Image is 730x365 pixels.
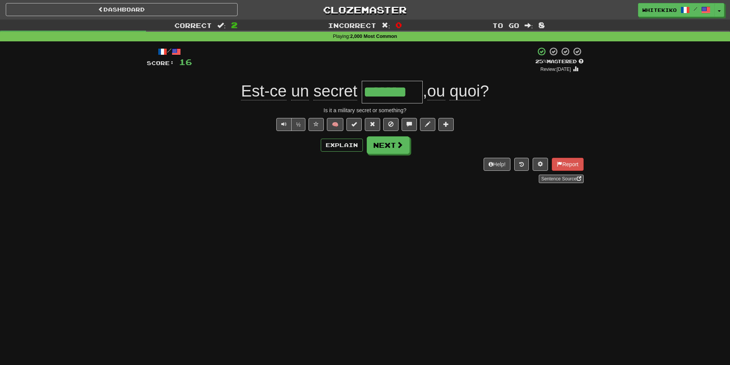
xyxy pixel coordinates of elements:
[147,60,174,66] span: Score:
[638,3,715,17] a: whitekiko /
[6,3,238,16] a: Dashboard
[147,106,584,114] div: Is it a military secret or something?
[276,118,292,131] button: Play sentence audio (ctl+space)
[382,22,390,29] span: :
[346,118,362,131] button: Set this sentence to 100% Mastered (alt+m)
[423,82,489,100] span: , ?
[420,118,435,131] button: Edit sentence (alt+d)
[249,3,481,16] a: Clozemaster
[179,57,192,67] span: 16
[350,34,397,39] strong: 2,000 Most Common
[231,20,238,29] span: 2
[492,21,519,29] span: To go
[402,118,417,131] button: Discuss sentence (alt+u)
[427,82,445,100] span: ou
[552,158,583,171] button: Report
[328,21,376,29] span: Incorrect
[365,118,380,131] button: Reset to 0% Mastered (alt+r)
[275,118,306,131] div: Text-to-speech controls
[535,58,547,64] span: 25 %
[539,175,583,183] a: Sentence Source
[383,118,399,131] button: Ignore sentence (alt+i)
[538,20,545,29] span: 8
[514,158,529,171] button: Round history (alt+y)
[525,22,533,29] span: :
[241,82,287,100] span: Est-ce
[147,47,192,56] div: /
[291,118,306,131] button: ½
[540,67,571,72] small: Review: [DATE]
[321,139,363,152] button: Explain
[438,118,454,131] button: Add to collection (alt+a)
[395,20,402,29] span: 0
[291,82,309,100] span: un
[308,118,324,131] button: Favorite sentence (alt+f)
[535,58,584,65] div: Mastered
[174,21,212,29] span: Correct
[367,136,410,154] button: Next
[642,7,677,13] span: whitekiko
[313,82,357,100] span: secret
[694,6,697,11] span: /
[484,158,511,171] button: Help!
[449,82,480,100] span: quoi
[217,22,226,29] span: :
[327,118,343,131] button: 🧠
